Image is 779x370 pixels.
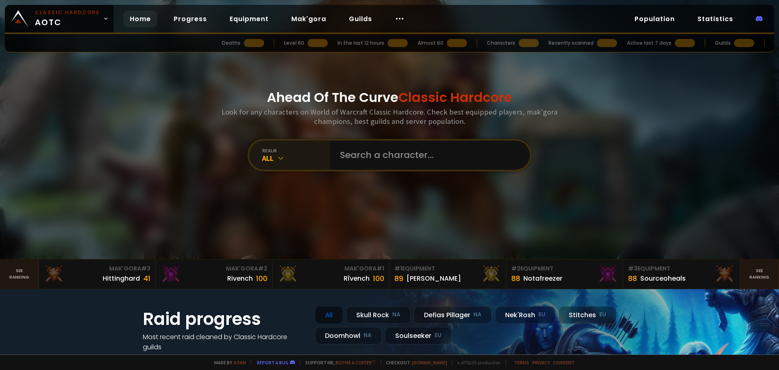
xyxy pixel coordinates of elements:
[258,264,267,273] span: # 2
[278,264,384,273] div: Mak'Gora
[256,273,267,284] div: 100
[373,273,384,284] div: 100
[627,39,671,47] div: Active last 7 days
[398,88,512,106] span: Classic Hardcore
[511,273,520,284] div: 88
[377,264,384,273] span: # 1
[346,306,411,324] div: Skull Rock
[394,273,403,284] div: 89
[506,260,623,289] a: #2Equipment88Notafreezer
[285,11,333,27] a: Mak'gora
[623,260,740,289] a: #3Equipment88Sourceoheals
[336,359,376,366] a: Buy me a coffee
[338,39,384,47] div: In the last 12 hours
[553,359,575,366] a: Consent
[640,273,686,283] div: Sourceoheals
[487,39,515,47] div: Characters
[123,11,157,27] a: Home
[39,260,156,289] a: Mak'Gora#3Hittinghard41
[740,260,779,289] a: Seeranking
[35,9,100,16] small: Classic Hardcore
[523,273,562,283] div: Notafreezer
[223,11,275,27] a: Equipment
[156,260,273,289] a: Mak'Gora#2Rivench100
[473,311,482,319] small: NA
[599,311,606,319] small: EU
[435,331,441,340] small: EU
[394,264,402,273] span: # 1
[412,359,447,366] a: [DOMAIN_NAME]
[628,273,637,284] div: 88
[315,327,382,344] div: Doomhowl
[538,311,545,319] small: EU
[222,39,241,47] div: Deaths
[284,39,304,47] div: Level 60
[143,273,151,284] div: 41
[161,264,267,273] div: Mak'Gora
[257,359,288,366] a: Report a bug
[273,260,389,289] a: Mak'Gora#1Rîvench100
[262,154,330,163] div: All
[549,39,594,47] div: Recently scanned
[315,306,343,324] div: All
[511,264,618,273] div: Equipment
[407,273,461,283] div: [PERSON_NAME]
[262,147,330,154] div: realm
[141,264,151,273] span: # 3
[381,359,447,366] span: Checkout
[514,359,529,366] a: Terms
[511,264,521,273] span: # 2
[532,359,550,366] a: Privacy
[167,11,213,27] a: Progress
[392,311,400,319] small: NA
[234,359,246,366] a: a fan
[143,306,305,332] h1: Raid progress
[628,264,637,273] span: # 3
[414,306,492,324] div: Defias Pillager
[44,264,151,273] div: Mak'Gora
[218,107,561,126] h3: Look for any characters on World of Warcraft Classic Hardcore. Check best equipped players, mak'g...
[452,359,501,366] span: v. d752d5 - production
[143,332,305,352] h4: Most recent raid cleaned by Classic Hardcore guilds
[628,264,735,273] div: Equipment
[335,141,520,170] input: Search a character...
[227,273,253,283] div: Rivench
[5,5,114,32] a: Classic HardcoreAOTC
[35,9,100,28] span: AOTC
[342,11,379,27] a: Guilds
[344,273,370,283] div: Rîvench
[300,359,376,366] span: Support me,
[389,260,506,289] a: #1Equipment89[PERSON_NAME]
[691,11,740,27] a: Statistics
[385,327,452,344] div: Soulseeker
[715,39,731,47] div: Guilds
[394,264,501,273] div: Equipment
[103,273,140,283] div: Hittinghard
[364,331,372,340] small: NA
[495,306,555,324] div: Nek'Rosh
[267,88,512,107] h1: Ahead Of The Curve
[417,39,443,47] div: Almost 60
[143,353,196,362] a: See all progress
[628,11,681,27] a: Population
[209,359,246,366] span: Made by
[559,306,616,324] div: Stitches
